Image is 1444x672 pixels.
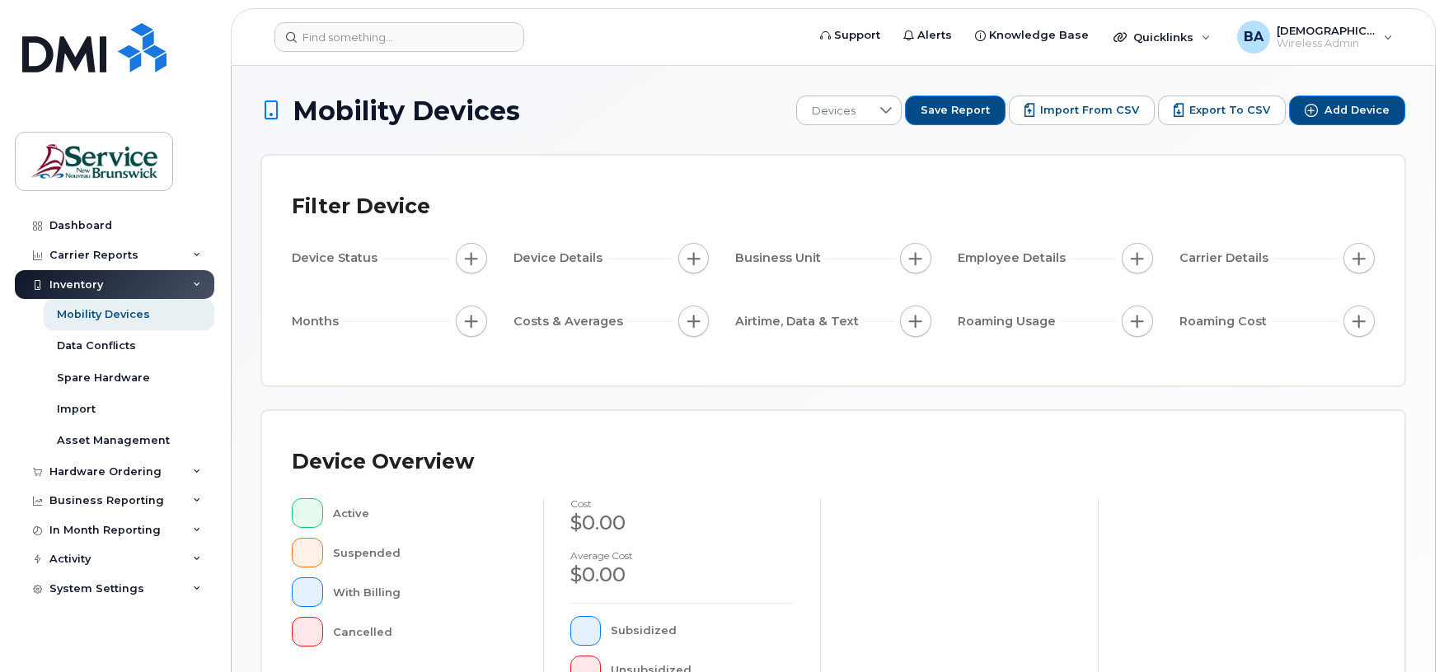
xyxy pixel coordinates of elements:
div: Active [333,498,517,528]
div: With Billing [333,577,517,607]
button: Save Report [905,96,1006,125]
span: Airtime, Data & Text [735,313,864,330]
span: Device Details [513,250,607,267]
div: Cancelled [333,617,517,646]
span: Export to CSV [1189,103,1270,118]
span: Costs & Averages [513,313,628,330]
div: $0.00 [570,509,795,537]
span: Devices [797,96,870,126]
div: $0.00 [570,561,795,589]
button: Add Device [1289,96,1405,125]
span: Roaming Usage [958,313,1061,330]
span: Add Device [1324,103,1390,118]
span: Employee Details [958,250,1071,267]
span: Device Status [292,250,382,267]
h4: cost [570,498,795,509]
span: Mobility Devices [293,96,520,125]
div: Filter Device [292,185,430,228]
h4: Average cost [570,550,795,561]
button: Import from CSV [1009,96,1155,125]
span: Business Unit [735,250,826,267]
span: Roaming Cost [1179,313,1272,330]
span: Carrier Details [1179,250,1273,267]
span: Save Report [921,103,990,118]
div: Suspended [333,538,517,567]
span: Months [292,313,344,330]
div: Device Overview [292,441,474,483]
div: Subsidized [611,616,794,646]
button: Export to CSV [1158,96,1286,125]
span: Import from CSV [1040,103,1139,118]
